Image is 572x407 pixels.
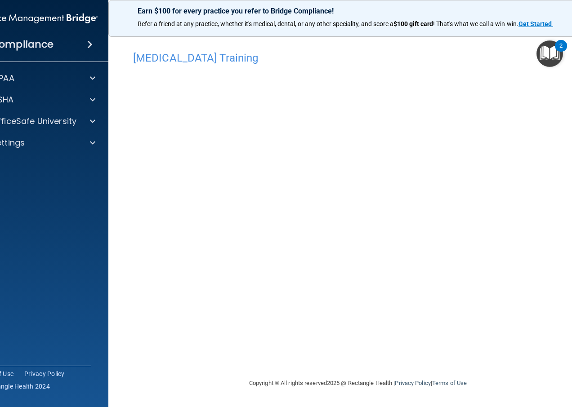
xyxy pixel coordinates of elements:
[518,20,553,27] a: Get Started
[536,40,563,67] button: Open Resource Center, 2 new notifications
[518,20,552,27] strong: Get Started
[433,20,518,27] span: ! That's what we call a win-win.
[559,46,563,58] div: 2
[395,380,430,386] a: Privacy Policy
[24,369,65,378] a: Privacy Policy
[432,380,467,386] a: Terms of Use
[138,20,393,27] span: Refer a friend at any practice, whether it's medical, dental, or any other speciality, and score a
[194,369,522,398] div: Copyright © All rights reserved 2025 @ Rectangle Health | |
[393,20,433,27] strong: $100 gift card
